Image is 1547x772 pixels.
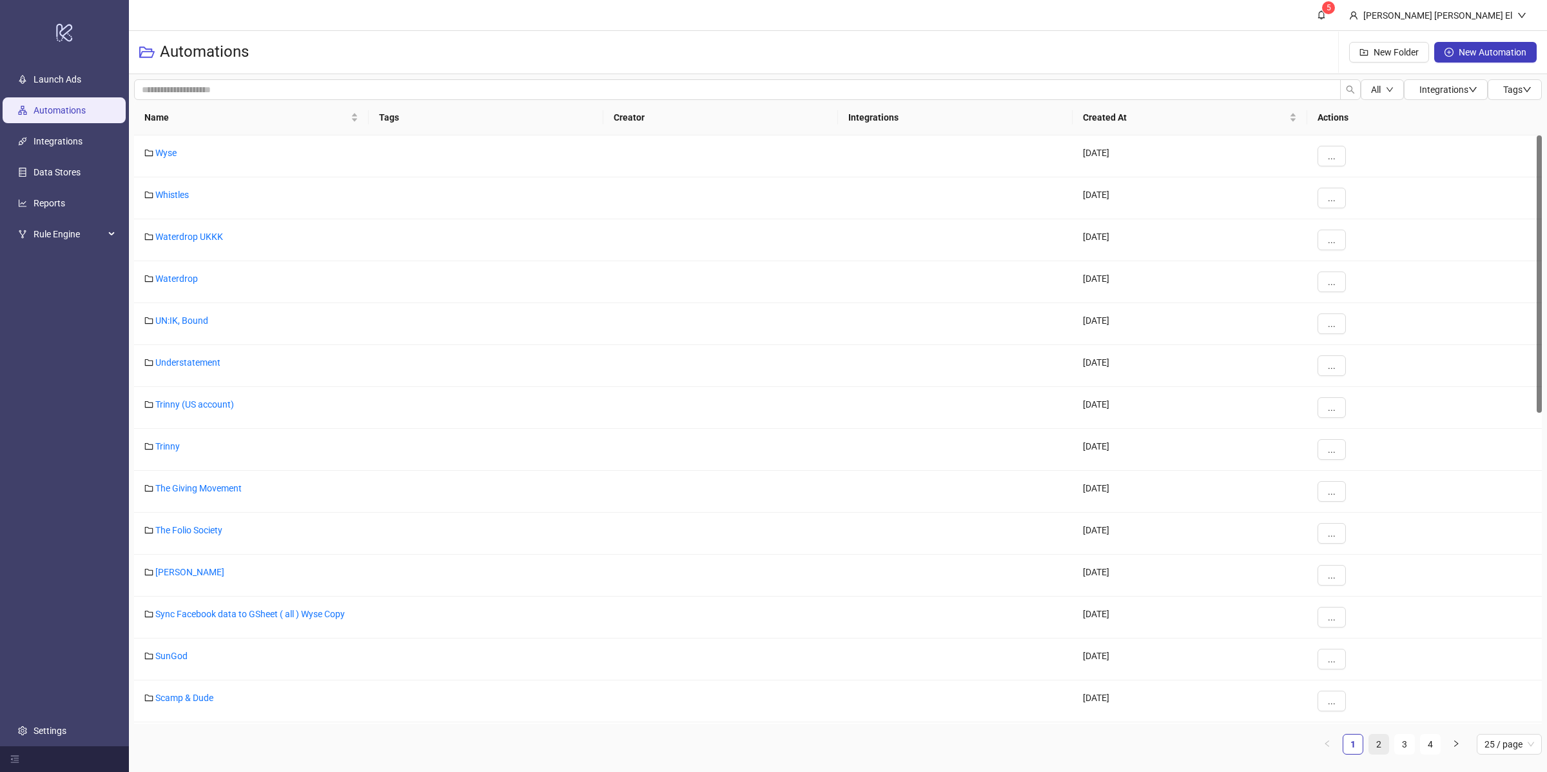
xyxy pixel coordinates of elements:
button: ... [1318,313,1346,334]
a: Trinny (US account) [155,399,234,410]
span: folder [144,484,153,493]
span: ... [1328,277,1336,287]
div: [DATE] [1073,345,1307,387]
div: [PERSON_NAME] [PERSON_NAME] El [1358,8,1517,23]
span: folder-add [1359,48,1368,57]
span: left [1323,740,1331,747]
div: [DATE] [1073,387,1307,429]
button: ... [1318,439,1346,460]
a: Whistles [155,190,189,200]
span: 25 / page [1484,735,1534,754]
span: ... [1328,486,1336,497]
th: Integrations [838,100,1073,135]
li: 2 [1368,734,1389,755]
span: down [1468,85,1477,94]
div: [DATE] [1073,177,1307,219]
span: Name [144,110,348,124]
span: 5 [1327,3,1331,12]
th: Created At [1073,100,1307,135]
button: ... [1318,188,1346,208]
a: Understatement [155,357,220,368]
span: bell [1317,10,1326,19]
th: Actions [1307,100,1542,135]
span: New Folder [1374,47,1419,57]
li: Previous Page [1317,734,1338,755]
button: ... [1318,272,1346,292]
button: ... [1318,565,1346,586]
li: 1 [1343,734,1363,755]
button: New Automation [1434,42,1537,63]
span: fork [18,230,27,239]
a: UN:IK, Bound [155,315,208,326]
span: folder [144,651,153,660]
button: Alldown [1361,79,1404,100]
li: 4 [1420,734,1441,755]
a: Waterdrop UKKK [155,232,223,242]
span: Integrations [1419,84,1477,95]
a: Launch Ads [34,74,81,84]
a: 4 [1421,735,1440,754]
span: folder-open [139,45,155,60]
a: Wyse [155,148,177,158]
a: The Folio Society [155,525,222,535]
span: down [1517,11,1526,20]
span: folder [144,526,153,535]
sup: 5 [1322,1,1335,14]
div: [DATE] [1073,471,1307,513]
button: Integrationsdown [1404,79,1488,100]
button: ... [1318,607,1346,628]
span: right [1452,740,1460,747]
div: [DATE] [1073,135,1307,177]
span: folder [144,358,153,367]
span: down [1386,86,1394,94]
span: ... [1328,151,1336,161]
a: Settings [34,726,66,736]
li: 3 [1394,734,1415,755]
button: Tagsdown [1488,79,1542,100]
span: folder [144,316,153,325]
a: Integrations [34,136,83,146]
a: SunGod [155,651,188,661]
span: folder [144,693,153,702]
button: ... [1318,523,1346,544]
div: [DATE] [1073,722,1307,764]
div: [DATE] [1073,219,1307,261]
span: All [1371,84,1381,95]
th: Creator [603,100,838,135]
span: ... [1328,193,1336,203]
button: ... [1318,397,1346,418]
a: Scamp & Dude [155,693,213,703]
div: [DATE] [1073,597,1307,638]
div: Page Size [1477,734,1542,755]
a: 2 [1369,735,1388,754]
th: Name [134,100,369,135]
span: ... [1328,444,1336,455]
span: ... [1328,612,1336,622]
div: [DATE] [1073,429,1307,471]
span: ... [1328,654,1336,664]
button: ... [1318,355,1346,376]
button: ... [1318,230,1346,250]
a: Automations [34,105,86,115]
span: plus-circle [1445,48,1454,57]
button: ... [1318,146,1346,166]
div: [DATE] [1073,513,1307,555]
span: folder [144,232,153,241]
div: [DATE] [1073,680,1307,722]
li: Next Page [1446,734,1466,755]
span: ... [1328,319,1336,329]
span: folder [144,400,153,409]
span: folder [144,609,153,619]
a: Sync Facebook data to GSheet ( all ) Wyse Copy [155,609,345,619]
a: 3 [1395,735,1414,754]
div: [DATE] [1073,555,1307,597]
a: Data Stores [34,167,81,177]
span: ... [1328,402,1336,413]
span: folder [144,190,153,199]
span: Tags [1503,84,1532,95]
span: ... [1328,361,1336,371]
a: [PERSON_NAME] [155,567,224,577]
a: Trinny [155,441,180,451]
span: folder [144,274,153,283]
span: ... [1328,696,1336,706]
